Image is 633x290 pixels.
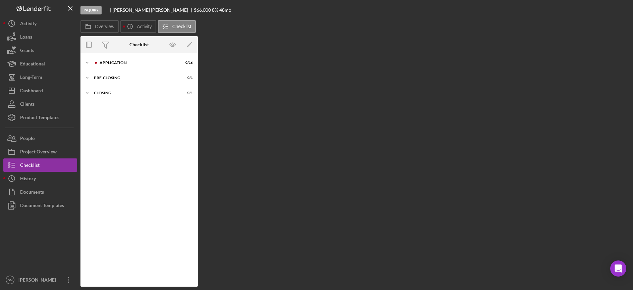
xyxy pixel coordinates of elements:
div: 48 mo [219,7,231,13]
label: Activity [137,24,152,29]
div: 0 / 16 [181,61,193,65]
div: Document Templates [20,199,64,214]
div: Open Intercom Messenger [610,260,626,277]
div: Documents [20,185,44,200]
button: Project Overview [3,145,77,158]
div: Project Overview [20,145,57,160]
button: Educational [3,57,77,70]
span: $66,000 [194,7,211,13]
label: Checklist [172,24,191,29]
div: History [20,172,36,187]
div: Loans [20,30,32,45]
button: Document Templates [3,199,77,212]
div: Product Templates [20,111,59,126]
div: [PERSON_NAME] [PERSON_NAME] [113,7,194,13]
button: Dashboard [3,84,77,97]
div: Activity [20,17,37,32]
div: Pre-Closing [94,76,176,80]
button: Documents [3,185,77,199]
div: 8 % [212,7,218,13]
text: GM [7,278,12,282]
div: Inquiry [80,6,102,14]
button: People [3,132,77,145]
div: Checklist [129,42,149,47]
div: Long-Term [20,70,42,86]
button: GM[PERSON_NAME] [3,273,77,287]
button: Activity [120,20,156,33]
div: Application [100,61,176,65]
button: Activity [3,17,77,30]
div: Dashboard [20,84,43,99]
button: Overview [80,20,119,33]
div: 0 / 1 [181,91,193,95]
div: [PERSON_NAME] [17,273,60,288]
button: History [3,172,77,185]
button: Clients [3,97,77,111]
button: Checklist [158,20,196,33]
div: 0 / 1 [181,76,193,80]
div: Clients [20,97,35,112]
button: Grants [3,44,77,57]
div: Educational [20,57,45,72]
div: Grants [20,44,34,59]
div: People [20,132,35,147]
button: Long-Term [3,70,77,84]
button: Checklist [3,158,77,172]
button: Loans [3,30,77,44]
div: Checklist [20,158,40,174]
div: Closing [94,91,176,95]
button: Product Templates [3,111,77,124]
label: Overview [95,24,114,29]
